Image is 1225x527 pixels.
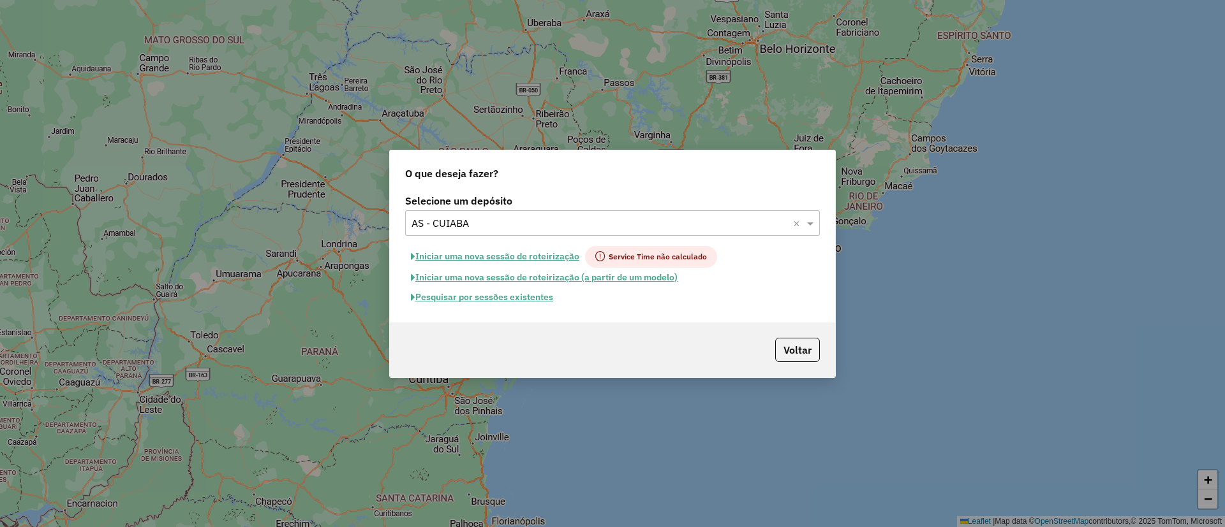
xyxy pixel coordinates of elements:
button: Iniciar uma nova sessão de roteirização (a partir de um modelo) [405,268,683,287]
button: Pesquisar por sessões existentes [405,287,559,307]
span: Clear all [793,215,804,231]
span: O que deseja fazer? [405,166,498,181]
label: Selecione um depósito [405,193,820,208]
button: Iniciar uma nova sessão de roteirização [405,246,585,268]
button: Voltar [775,338,820,362]
span: Service Time não calculado [585,246,717,268]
